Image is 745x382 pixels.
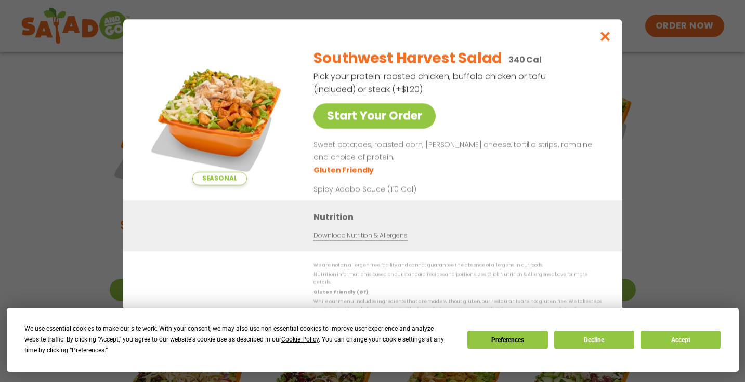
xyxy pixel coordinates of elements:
[72,347,104,354] span: Preferences
[588,19,622,54] button: Close modal
[313,210,607,223] h3: Nutrition
[313,165,375,175] li: Gluten Friendly
[313,103,436,129] a: Start Your Order
[313,184,506,195] p: Spicy Adobo Sauce (110 Cal)
[147,40,292,185] img: Featured product photo for Southwest Harvest Salad
[313,139,597,164] p: Sweet potatoes, roasted corn, [PERSON_NAME] cheese, tortilla strips, romaine and choice of protein.
[467,331,547,349] button: Preferences
[313,289,368,295] strong: Gluten Friendly (GF)
[313,230,407,240] a: Download Nutrition & Allergens
[313,271,602,287] p: Nutrition information is based on our standard recipes and portion sizes. Click Nutrition & Aller...
[192,172,246,185] span: Seasonal
[313,70,547,96] p: Pick your protein: roasted chicken, buffalo chicken or tofu (included) or steak (+$1.20)
[313,298,602,314] p: While our menu includes ingredients that are made without gluten, our restaurants are not gluten ...
[313,48,502,70] h2: Southwest Harvest Salad
[24,323,455,356] div: We use essential cookies to make our site work. With your consent, we may also use non-essential ...
[508,53,541,66] p: 340 Cal
[313,262,602,269] p: We are not an allergen free facility and cannot guarantee the absence of allergens in our foods.
[554,331,634,349] button: Decline
[7,308,739,372] div: Cookie Consent Prompt
[641,331,721,349] button: Accept
[281,336,319,343] span: Cookie Policy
